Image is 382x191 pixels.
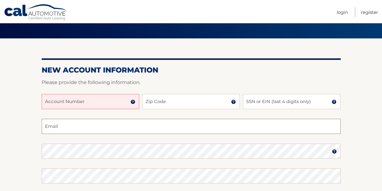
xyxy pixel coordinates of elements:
h2: New Account Information [42,66,341,75]
input: Email [42,119,341,134]
a: Login [337,7,348,17]
img: tooltip.svg [332,149,337,154]
a: Register [361,7,378,17]
p: Please provide the following information. [42,78,341,87]
img: tooltip.svg [231,99,236,104]
input: Zip Code [142,94,240,109]
input: Account Number [42,94,139,109]
input: SSN or EIN (last 4 digits only) [243,94,340,109]
a: Cal Automotive [4,4,67,21]
img: tooltip.svg [332,99,336,104]
img: tooltip.svg [130,99,135,104]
